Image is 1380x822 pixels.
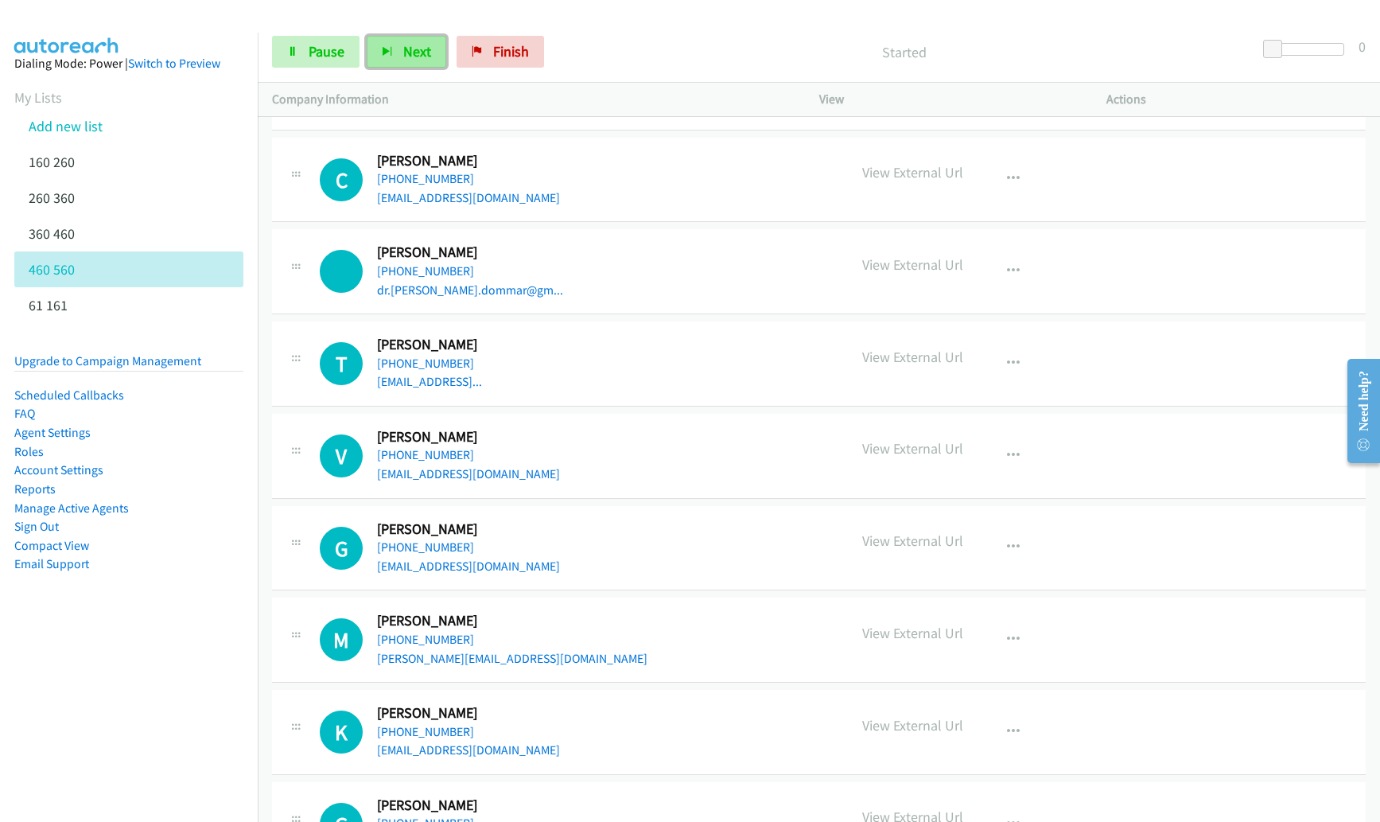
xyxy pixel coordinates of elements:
[320,158,363,201] div: The call is yet to be attempted
[377,171,474,186] a: [PHONE_NUMBER]
[862,530,963,551] p: View External Url
[377,374,482,389] a: [EMAIL_ADDRESS]...
[377,282,563,298] a: dr.[PERSON_NAME].dommar@gm...
[29,260,75,279] a: 460 560
[272,90,791,109] p: Company Information
[320,342,363,385] div: The call is yet to be attempted
[1335,348,1380,474] iframe: Resource Center
[29,224,75,243] a: 360 460
[1359,36,1366,57] div: 0
[14,481,56,497] a: Reports
[377,243,554,262] h2: [PERSON_NAME]
[14,444,44,459] a: Roles
[566,41,1242,63] p: Started
[377,742,560,758] a: [EMAIL_ADDRESS][DOMAIN_NAME]
[272,36,360,68] a: Pause
[14,556,89,571] a: Email Support
[1271,43,1344,56] div: Delay between calls (in seconds)
[377,797,554,815] h2: [PERSON_NAME]
[309,42,344,60] span: Pause
[862,438,963,459] p: View External Url
[14,462,103,477] a: Account Settings
[457,36,544,68] a: Finish
[29,117,103,135] a: Add new list
[377,540,474,555] a: [PHONE_NUMBER]
[14,538,89,553] a: Compact View
[377,152,554,170] h2: [PERSON_NAME]
[377,724,474,739] a: [PHONE_NUMBER]
[320,434,363,477] div: The call is yet to be attempted
[377,612,554,630] h2: [PERSON_NAME]
[862,346,963,368] p: View External Url
[862,622,963,644] p: View External Url
[29,189,75,207] a: 260 360
[819,90,1079,109] p: View
[377,559,560,574] a: [EMAIL_ADDRESS][DOMAIN_NAME]
[367,36,446,68] button: Next
[403,42,431,60] span: Next
[493,42,529,60] span: Finish
[320,158,363,201] h1: C
[1106,90,1366,109] p: Actions
[14,501,129,516] a: Manage Active Agents
[862,715,963,736] p: View External Url
[14,88,62,107] a: My Lists
[377,190,560,205] a: [EMAIL_ADDRESS][DOMAIN_NAME]
[320,527,363,570] div: The call is yet to be attempted
[377,428,554,446] h2: [PERSON_NAME]
[320,711,363,754] div: The call is yet to be attempted
[14,54,243,73] div: Dialing Mode: Power |
[14,388,124,403] a: Scheduled Callbacks
[377,632,474,647] a: [PHONE_NUMBER]
[377,356,474,371] a: [PHONE_NUMBER]
[320,250,363,293] div: The call is yet to be attempted
[320,342,363,385] h1: T
[862,162,963,183] p: View External Url
[377,263,474,279] a: [PHONE_NUMBER]
[14,353,201,368] a: Upgrade to Campaign Management
[128,56,220,71] a: Switch to Preview
[862,254,963,275] p: View External Url
[14,425,91,440] a: Agent Settings
[377,520,554,539] h2: [PERSON_NAME]
[377,651,647,666] a: [PERSON_NAME][EMAIL_ADDRESS][DOMAIN_NAME]
[377,336,554,354] h2: [PERSON_NAME]
[320,711,363,754] h1: K
[377,447,474,462] a: [PHONE_NUMBER]
[377,466,560,481] a: [EMAIL_ADDRESS][DOMAIN_NAME]
[377,704,554,723] h2: [PERSON_NAME]
[320,434,363,477] h1: V
[320,527,363,570] h1: G
[14,406,35,421] a: FAQ
[320,618,363,661] div: The call is yet to be attempted
[320,618,363,661] h1: M
[14,519,59,534] a: Sign Out
[29,153,75,171] a: 160 260
[29,296,68,314] a: 61 161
